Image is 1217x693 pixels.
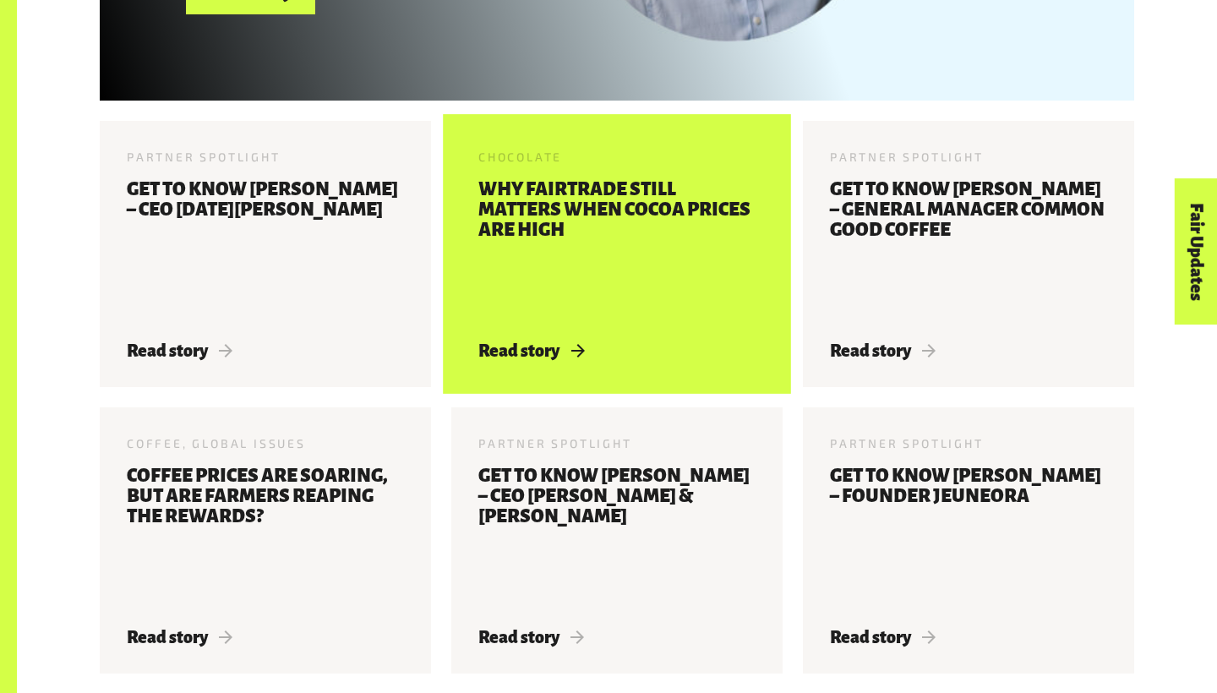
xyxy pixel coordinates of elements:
a: Partner Spotlight Get to know [PERSON_NAME] – Founder Jeuneora Read story [803,407,1134,674]
span: Read story [127,341,232,360]
h3: Get to know [PERSON_NAME] – CEO [PERSON_NAME] & [PERSON_NAME] [478,466,756,608]
h3: Coffee prices are soaring, but are farmers reaping the rewards? [127,466,404,608]
span: Read story [478,341,584,360]
span: Chocolate [478,150,562,164]
a: Chocolate Why Fairtrade still matters when cocoa prices are high Read story [451,121,783,387]
h3: Get to know [PERSON_NAME] – Founder Jeuneora [830,466,1107,608]
span: Partner Spotlight [478,436,632,450]
a: Partner Spotlight Get to know [PERSON_NAME] – CEO [DATE][PERSON_NAME] Read story [100,121,431,387]
h3: Get to know [PERSON_NAME] – General Manager Common Good Coffee [830,179,1107,321]
span: Read story [830,341,936,360]
a: Partner Spotlight Get to know [PERSON_NAME] – CEO [PERSON_NAME] & [PERSON_NAME] Read story [451,407,783,674]
span: Read story [830,628,936,647]
span: Partner Spotlight [830,436,984,450]
span: Read story [127,628,232,647]
span: Partner Spotlight [127,150,281,164]
a: Coffee, Global Issues Coffee prices are soaring, but are farmers reaping the rewards? Read story [100,407,431,674]
a: Partner Spotlight Get to know [PERSON_NAME] – General Manager Common Good Coffee Read story [803,121,1134,387]
span: Partner Spotlight [830,150,984,164]
h3: Get to know [PERSON_NAME] – CEO [DATE][PERSON_NAME] [127,179,404,321]
span: Coffee, Global Issues [127,436,306,450]
h3: Why Fairtrade still matters when cocoa prices are high [478,179,756,321]
span: Read story [478,628,584,647]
